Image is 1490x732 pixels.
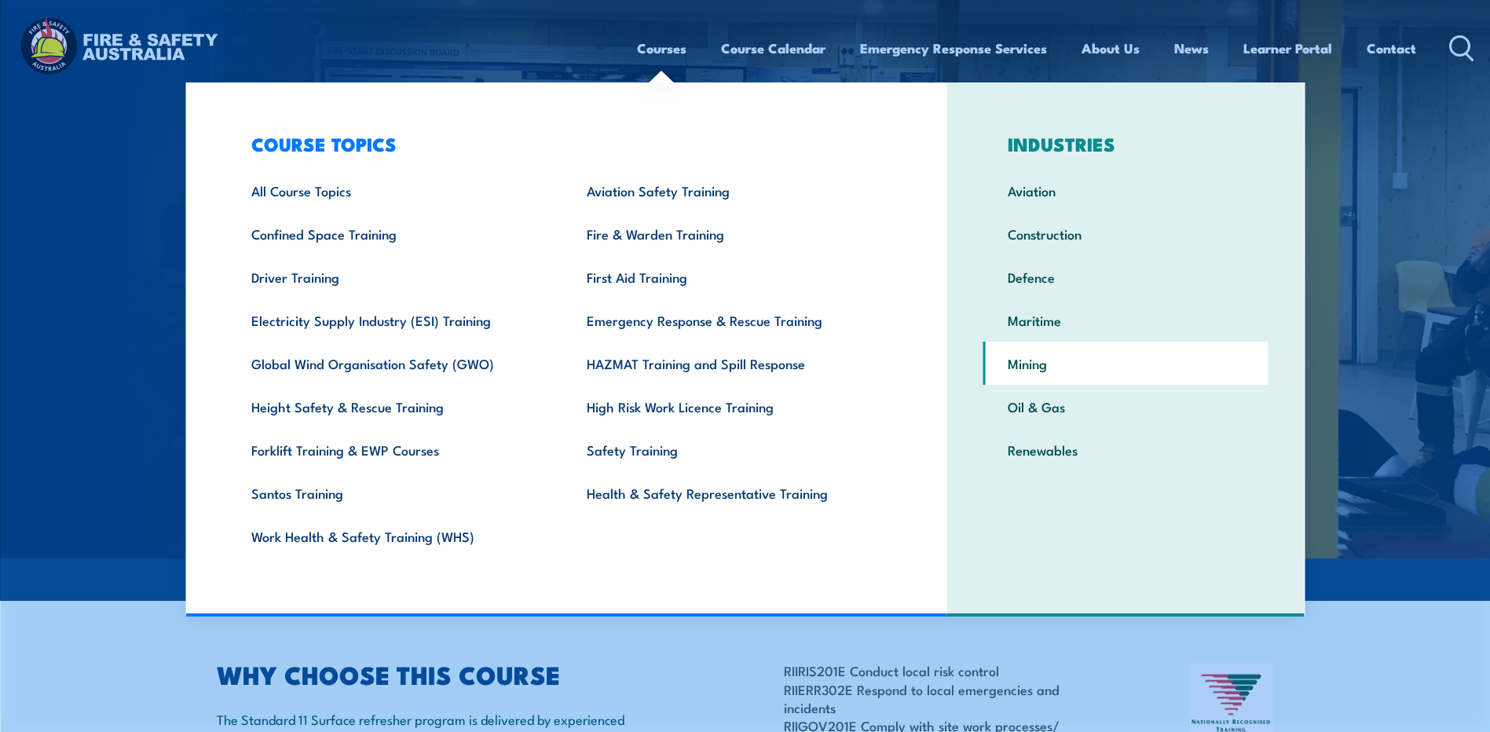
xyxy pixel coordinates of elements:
a: Mining [983,342,1269,385]
a: Courses [637,27,686,69]
a: Renewables [983,428,1269,471]
h3: INDUSTRIES [983,133,1269,155]
li: RIIRIS201E Conduct local risk control [784,661,1113,679]
a: Global Wind Organisation Safety (GWO) [227,342,562,385]
a: Confined Space Training [227,212,562,255]
li: RIIERR302E Respond to local emergencies and incidents [784,680,1113,717]
a: News [1174,27,1209,69]
a: Defence [983,255,1269,298]
a: Santos Training [227,471,562,514]
h2: WHY CHOOSE THIS COURSE [217,663,675,685]
a: Health & Safety Representative Training [562,471,898,514]
a: About Us [1082,27,1140,69]
a: Work Health & Safety Training (WHS) [227,514,562,558]
a: Safety Training [562,428,898,471]
a: Oil & Gas [983,385,1269,428]
a: Course Calendar [721,27,826,69]
h3: COURSE TOPICS [227,133,898,155]
a: Contact [1367,27,1416,69]
a: Driver Training [227,255,562,298]
a: Construction [983,212,1269,255]
a: Height Safety & Rescue Training [227,385,562,428]
a: All Course Topics [227,169,562,212]
a: First Aid Training [562,255,898,298]
a: Aviation [983,169,1269,212]
a: Fire & Warden Training [562,212,898,255]
a: Emergency Response Services [860,27,1047,69]
a: Learner Portal [1243,27,1332,69]
a: Aviation Safety Training [562,169,898,212]
a: HAZMAT Training and Spill Response [562,342,898,385]
a: High Risk Work Licence Training [562,385,898,428]
a: Electricity Supply Industry (ESI) Training [227,298,562,342]
a: Maritime [983,298,1269,342]
a: Forklift Training & EWP Courses [227,428,562,471]
a: Emergency Response & Rescue Training [562,298,898,342]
